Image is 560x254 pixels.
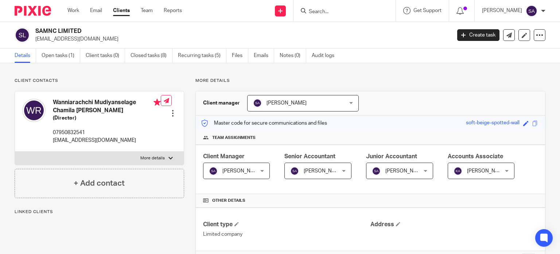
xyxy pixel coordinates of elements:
[195,78,545,84] p: More details
[372,167,381,175] img: svg%3E
[232,49,248,63] a: Files
[53,137,161,144] p: [EMAIL_ADDRESS][DOMAIN_NAME]
[203,153,245,159] span: Client Manager
[366,153,417,159] span: Junior Accountant
[86,49,125,63] a: Client tasks (0)
[15,6,51,16] img: Pixie
[74,178,125,189] h4: + Add contact
[15,27,30,43] img: svg%3E
[15,78,184,84] p: Client contacts
[201,120,327,127] p: Master code for secure communications and files
[35,35,446,43] p: [EMAIL_ADDRESS][DOMAIN_NAME]
[308,9,374,15] input: Search
[385,168,425,174] span: [PERSON_NAME]
[178,49,226,63] a: Recurring tasks (5)
[131,49,172,63] a: Closed tasks (8)
[448,153,503,159] span: Accounts Associate
[53,99,161,114] h4: Wanniarachchi Mudiyanselage Chamila [PERSON_NAME]
[253,99,262,107] img: svg%3E
[15,49,36,63] a: Details
[222,168,262,174] span: [PERSON_NAME]
[203,99,240,107] h3: Client manager
[212,135,256,141] span: Team assignments
[312,49,340,63] a: Audit logs
[203,231,370,238] p: Limited company
[526,5,537,17] img: svg%3E
[466,119,520,128] div: soft-beige-spotted-wall
[212,198,245,204] span: Other details
[67,7,79,14] a: Work
[304,168,344,174] span: [PERSON_NAME]
[370,221,538,228] h4: Address
[482,7,522,14] p: [PERSON_NAME]
[53,129,161,136] p: 07950832541
[203,221,370,228] h4: Client type
[141,7,153,14] a: Team
[280,49,306,63] a: Notes (0)
[164,7,182,14] a: Reports
[467,168,507,174] span: [PERSON_NAME]
[413,8,442,13] span: Get Support
[153,99,161,106] i: Primary
[90,7,102,14] a: Email
[42,49,80,63] a: Open tasks (1)
[140,155,165,161] p: More details
[113,7,130,14] a: Clients
[457,29,499,41] a: Create task
[53,114,161,122] h5: (Director)
[22,99,46,122] img: svg%3E
[254,49,274,63] a: Emails
[284,153,335,159] span: Senior Accountant
[267,101,307,106] span: [PERSON_NAME]
[15,209,184,215] p: Linked clients
[35,27,364,35] h2: SAMNC LIMITED
[209,167,218,175] img: svg%3E
[290,167,299,175] img: svg%3E
[454,167,462,175] img: svg%3E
